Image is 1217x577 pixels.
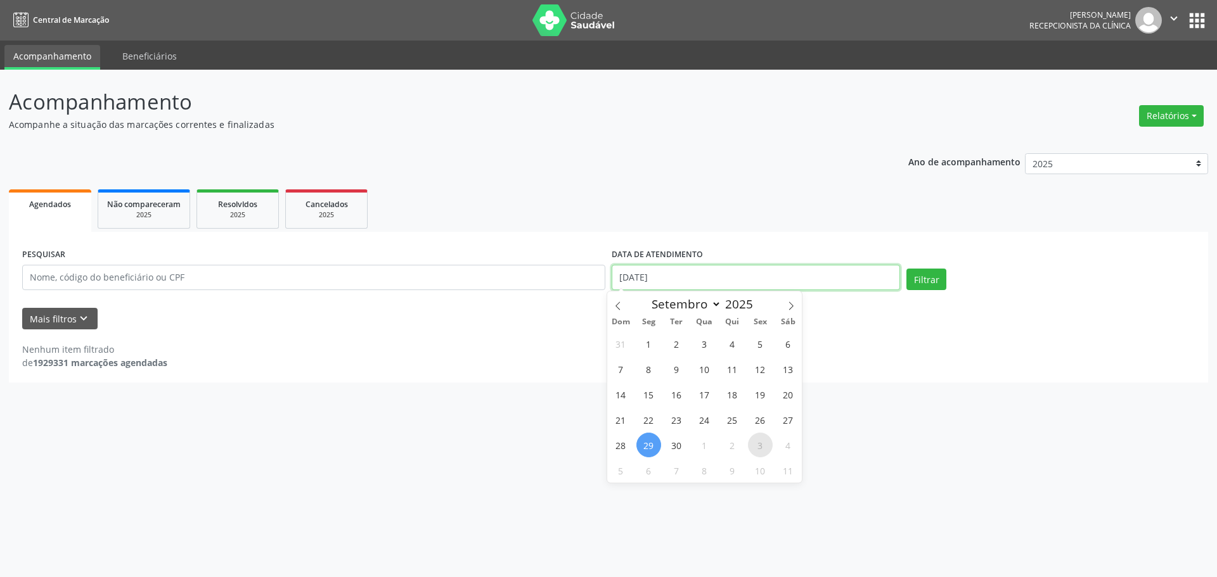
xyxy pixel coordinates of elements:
[608,433,633,457] span: Setembro 28, 2025
[22,265,605,290] input: Nome, código do beneficiário ou CPF
[776,407,801,432] span: Setembro 27, 2025
[720,458,745,483] span: Outubro 9, 2025
[608,382,633,407] span: Setembro 14, 2025
[306,199,348,210] span: Cancelados
[720,407,745,432] span: Setembro 25, 2025
[774,318,802,326] span: Sáb
[113,45,186,67] a: Beneficiários
[748,407,773,432] span: Setembro 26, 2025
[664,382,689,407] span: Setembro 16, 2025
[720,433,745,457] span: Outubro 2, 2025
[636,382,661,407] span: Setembro 15, 2025
[634,318,662,326] span: Seg
[1135,7,1162,34] img: img
[720,331,745,356] span: Setembro 4, 2025
[692,331,717,356] span: Setembro 3, 2025
[664,357,689,381] span: Setembro 9, 2025
[608,458,633,483] span: Outubro 5, 2025
[107,199,181,210] span: Não compareceram
[636,433,661,457] span: Setembro 29, 2025
[1139,105,1204,127] button: Relatórios
[612,265,900,290] input: Selecione um intervalo
[295,210,358,220] div: 2025
[776,382,801,407] span: Setembro 20, 2025
[608,331,633,356] span: Agosto 31, 2025
[608,407,633,432] span: Setembro 21, 2025
[908,153,1021,169] p: Ano de acompanhamento
[22,308,98,330] button: Mais filtroskeyboard_arrow_down
[29,199,71,210] span: Agendados
[1186,10,1208,32] button: apps
[748,433,773,457] span: Outubro 3, 2025
[692,357,717,381] span: Setembro 10, 2025
[720,382,745,407] span: Setembro 18, 2025
[1029,10,1131,20] div: [PERSON_NAME]
[1029,20,1131,31] span: Recepcionista da clínica
[33,357,167,369] strong: 1929331 marcações agendadas
[646,295,722,313] select: Month
[206,210,269,220] div: 2025
[1167,11,1181,25] i: 
[22,343,167,356] div: Nenhum item filtrado
[636,331,661,356] span: Setembro 1, 2025
[9,118,848,131] p: Acompanhe a situação das marcações correntes e finalizadas
[692,458,717,483] span: Outubro 8, 2025
[636,458,661,483] span: Outubro 6, 2025
[748,382,773,407] span: Setembro 19, 2025
[107,210,181,220] div: 2025
[746,318,774,326] span: Sex
[4,45,100,70] a: Acompanhamento
[22,356,167,369] div: de
[607,318,635,326] span: Dom
[720,357,745,381] span: Setembro 11, 2025
[77,312,91,326] i: keyboard_arrow_down
[664,433,689,457] span: Setembro 30, 2025
[636,357,661,381] span: Setembro 8, 2025
[776,458,801,483] span: Outubro 11, 2025
[718,318,746,326] span: Qui
[612,245,703,265] label: DATA DE ATENDIMENTO
[692,407,717,432] span: Setembro 24, 2025
[218,199,257,210] span: Resolvidos
[33,15,109,25] span: Central de Marcação
[721,296,763,312] input: Year
[690,318,718,326] span: Qua
[776,433,801,457] span: Outubro 4, 2025
[664,458,689,483] span: Outubro 7, 2025
[664,331,689,356] span: Setembro 2, 2025
[636,407,661,432] span: Setembro 22, 2025
[748,357,773,381] span: Setembro 12, 2025
[776,331,801,356] span: Setembro 6, 2025
[692,382,717,407] span: Setembro 17, 2025
[9,10,109,30] a: Central de Marcação
[776,357,801,381] span: Setembro 13, 2025
[748,458,773,483] span: Outubro 10, 2025
[692,433,717,457] span: Outubro 1, 2025
[662,318,690,326] span: Ter
[748,331,773,356] span: Setembro 5, 2025
[1162,7,1186,34] button: 
[664,407,689,432] span: Setembro 23, 2025
[22,245,65,265] label: PESQUISAR
[906,269,946,290] button: Filtrar
[9,86,848,118] p: Acompanhamento
[608,357,633,381] span: Setembro 7, 2025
